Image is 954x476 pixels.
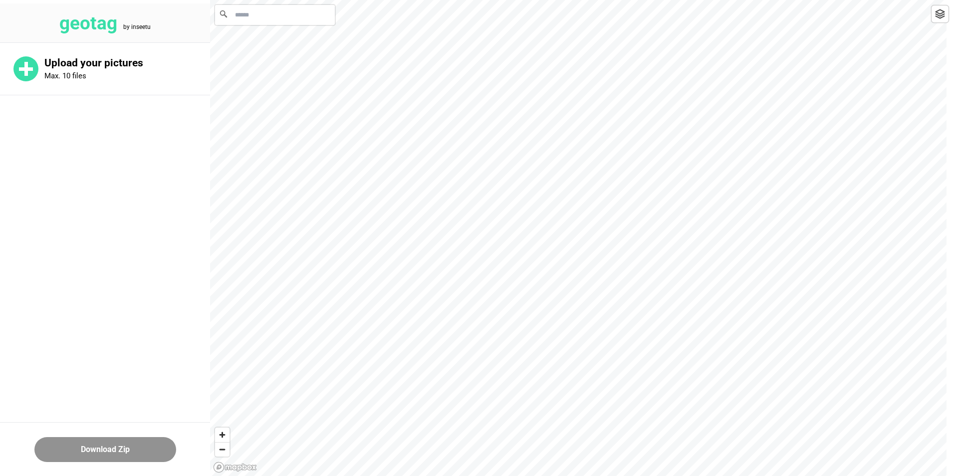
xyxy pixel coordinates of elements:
[34,437,176,462] button: Download Zip
[213,462,257,473] a: Mapbox logo
[123,23,151,30] tspan: by inseetu
[44,57,210,69] p: Upload your pictures
[935,9,945,19] img: toggleLayer
[215,442,230,457] button: Zoom out
[215,5,335,25] input: Search
[44,71,86,80] p: Max. 10 files
[215,428,230,442] button: Zoom in
[59,12,117,34] tspan: geotag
